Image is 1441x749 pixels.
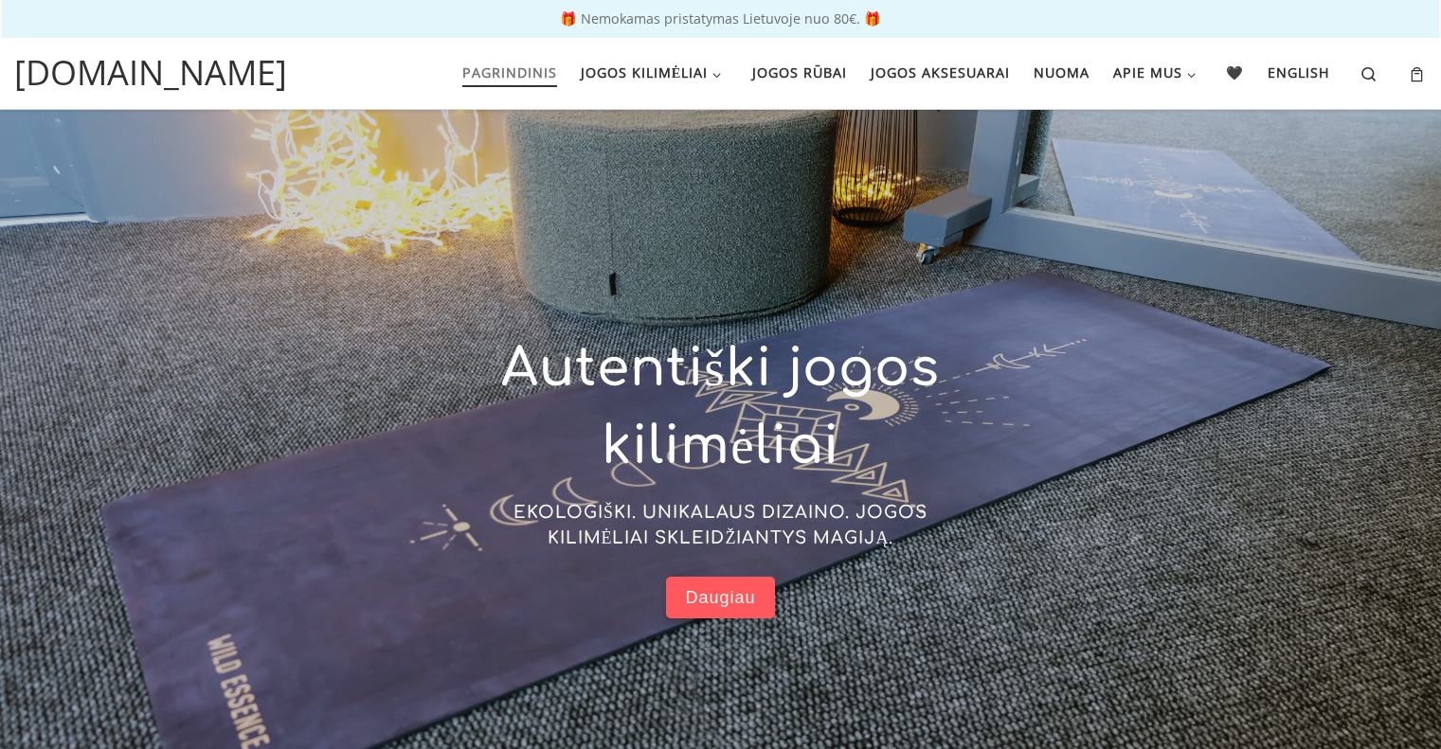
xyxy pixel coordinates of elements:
p: 🎁 Nemokamas pristatymas Lietuvoje nuo 80€. 🎁 [19,12,1422,26]
span: English [1268,53,1330,88]
span: Nuoma [1034,53,1090,88]
span: Apie mus [1113,53,1182,88]
span: Jogos rūbai [752,53,847,88]
a: Daugiau [666,577,774,619]
a: Jogos kilimėliai [574,53,733,93]
a: Nuoma [1027,53,1095,93]
span: Jogos kilimėliai [581,53,709,88]
span: Pagrindinis [462,53,557,88]
span: EKOLOGIŠKI. UNIKALAUS DIZAINO. JOGOS KILIMĖLIAI SKLEIDŽIANTYS MAGIJĄ. [513,503,928,547]
span: Daugiau [685,587,755,609]
a: 🖤 [1220,53,1251,93]
a: Jogos aksesuarai [864,53,1016,93]
span: Jogos aksesuarai [871,53,1010,88]
span: 🖤 [1226,53,1244,88]
a: Pagrindinis [456,53,563,93]
a: English [1262,53,1337,93]
a: Jogos rūbai [746,53,853,93]
span: Autentiški jogos kilimėliai [501,340,939,476]
a: [DOMAIN_NAME] [14,47,287,98]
